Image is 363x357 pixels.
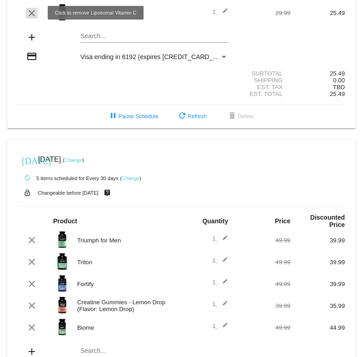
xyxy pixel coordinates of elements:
[108,113,158,120] span: Pause Schedule
[73,281,182,287] div: Fortify
[26,300,37,311] mat-icon: clear
[26,346,37,357] mat-icon: add
[217,300,228,311] mat-icon: edit
[275,217,290,225] strong: Price
[290,324,345,331] div: 44.99
[212,235,228,242] span: 1
[22,187,33,199] mat-icon: lock_open
[53,296,71,314] img: Image-1-Creatine-Gummies-Roman-Berezecky_optimized.png
[80,53,228,60] mat-select: Payment Method
[122,176,139,181] a: Change
[73,237,182,244] div: Triumph for Men
[53,3,71,21] img: Image-1-Carousel-Vitamin-C-Photoshoped-1000x1000-1.png
[236,302,290,309] div: 39.99
[236,70,290,77] div: Subtotal
[219,108,261,125] button: Delete
[169,108,214,125] button: Refresh
[236,259,290,266] div: 49.99
[236,84,290,91] div: Est. Tax
[212,257,228,264] span: 1
[53,318,71,336] img: Image-1-Carousel-Biome-Transp.png
[53,252,71,271] img: Image-1-Carousel-Triton-Transp.png
[217,322,228,333] mat-icon: edit
[80,347,228,355] input: Search...
[80,53,233,60] span: Visa ending in 6192 (expires [CREDIT_CARD_DATA])
[177,111,188,122] mat-icon: refresh
[290,70,345,77] div: 25.49
[120,176,141,181] small: ( )
[38,190,99,196] small: Changeable before [DATE]
[333,84,345,91] span: TBD
[26,32,37,43] mat-icon: add
[65,157,82,163] a: Change
[73,324,182,331] div: Biome
[290,302,345,309] div: 35.99
[236,91,290,97] div: Est. Total
[22,173,33,184] mat-icon: autorenew
[290,10,345,16] div: 25.49
[202,217,228,225] strong: Quantity
[22,155,33,166] mat-icon: [DATE]
[26,278,37,289] mat-icon: clear
[18,176,118,181] small: 5 items scheduled for Every 30 days
[26,256,37,267] mat-icon: clear
[236,77,290,84] div: Shipping
[227,111,238,122] mat-icon: delete
[26,322,37,333] mat-icon: clear
[53,231,71,249] img: Image-1-Triumph_carousel-front-transp.png
[236,324,290,331] div: 49.99
[212,301,228,307] span: 1
[100,108,165,125] button: Pause Schedule
[333,77,345,84] span: 0.00
[217,278,228,289] mat-icon: edit
[227,113,254,120] span: Delete
[73,259,182,266] div: Triton
[53,274,71,292] img: Image-1-Carousel-Fortify-Transp.png
[26,235,37,246] mat-icon: clear
[236,10,290,16] div: 29.99
[26,8,37,19] mat-icon: clear
[310,214,345,228] strong: Discounted Price
[236,237,290,244] div: 49.99
[63,157,84,163] small: ( )
[290,259,345,266] div: 39.99
[290,281,345,287] div: 39.99
[212,8,228,15] span: 1
[73,10,182,16] div: Liposomal Vitamin C
[217,256,228,267] mat-icon: edit
[236,281,290,287] div: 49.99
[53,217,77,225] strong: Product
[290,237,345,244] div: 39.99
[212,322,228,329] span: 1
[80,33,228,40] input: Search...
[330,91,345,97] span: 25.49
[26,51,37,62] mat-icon: credit_card
[102,187,113,199] mat-icon: live_help
[73,299,182,312] div: Creatine Gummies - Lemon Drop (Flavor: Lemon Drop)
[212,279,228,286] span: 1
[217,235,228,246] mat-icon: edit
[177,113,207,120] span: Refresh
[217,8,228,19] mat-icon: edit
[108,111,119,122] mat-icon: pause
